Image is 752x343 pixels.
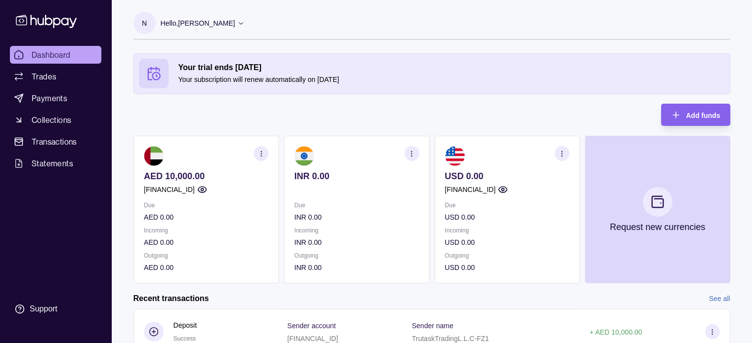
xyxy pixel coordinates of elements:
p: Incoming [444,225,569,236]
img: ae [144,146,164,166]
p: Outgoing [294,250,419,261]
a: Payments [10,89,101,107]
a: Statements [10,154,101,172]
span: Statements [32,157,73,169]
p: Request new currencies [610,222,705,232]
p: USD 0.00 [444,237,569,248]
span: Trades [32,71,56,82]
p: INR 0.00 [294,237,419,248]
img: in [294,146,314,166]
p: AED 0.00 [144,237,268,248]
p: [FINANCIAL_ID] [287,335,338,343]
p: Deposit [174,320,197,331]
p: TrutaskTradingL.L.C-FZ1 [412,335,489,343]
button: Add funds [661,104,730,126]
p: Outgoing [144,250,268,261]
h2: Recent transactions [133,293,209,304]
p: USD 0.00 [444,262,569,273]
p: Due [444,200,569,211]
p: [FINANCIAL_ID] [444,184,495,195]
p: AED 10,000.00 [144,171,268,182]
p: Sender name [412,322,453,330]
h2: Your trial ends [DATE] [178,62,725,73]
div: Support [30,304,57,314]
p: Incoming [144,225,268,236]
span: Payments [32,92,67,104]
p: Sender account [287,322,336,330]
p: AED 0.00 [144,212,268,223]
p: Your subscription will renew automatically on [DATE] [178,74,725,85]
a: Transactions [10,133,101,151]
p: Hello, [PERSON_NAME] [161,18,235,29]
p: Due [294,200,419,211]
p: Due [144,200,268,211]
p: INR 0.00 [294,262,419,273]
p: AED 0.00 [144,262,268,273]
span: Dashboard [32,49,71,61]
a: See all [709,293,730,304]
span: Add funds [686,112,720,119]
p: N [142,18,147,29]
img: us [444,146,464,166]
button: Request new currencies [584,136,730,283]
a: Support [10,299,101,319]
p: + AED 10,000.00 [589,328,642,336]
p: [FINANCIAL_ID] [144,184,195,195]
a: Collections [10,111,101,129]
p: USD 0.00 [444,171,569,182]
p: Incoming [294,225,419,236]
span: Success [174,335,196,342]
p: Outgoing [444,250,569,261]
span: Transactions [32,136,77,148]
span: Collections [32,114,71,126]
a: Dashboard [10,46,101,64]
p: INR 0.00 [294,212,419,223]
p: INR 0.00 [294,171,419,182]
a: Trades [10,68,101,85]
p: USD 0.00 [444,212,569,223]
